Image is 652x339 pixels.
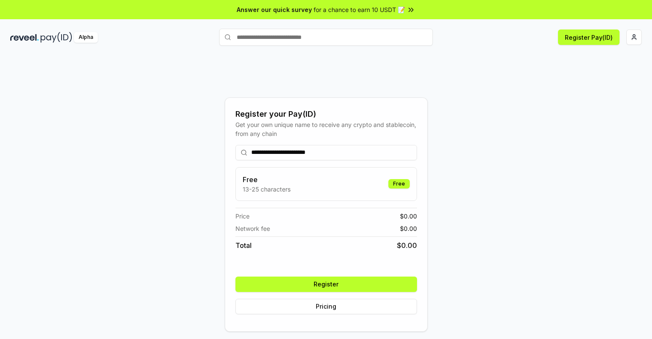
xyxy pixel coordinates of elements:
[74,32,98,43] div: Alpha
[558,29,620,45] button: Register Pay(ID)
[397,240,417,251] span: $ 0.00
[235,240,252,251] span: Total
[10,32,39,43] img: reveel_dark
[235,224,270,233] span: Network fee
[237,5,312,14] span: Answer our quick survey
[400,212,417,221] span: $ 0.00
[235,212,250,221] span: Price
[41,32,72,43] img: pay_id
[235,277,417,292] button: Register
[314,5,405,14] span: for a chance to earn 10 USDT 📝
[235,299,417,314] button: Pricing
[388,179,410,189] div: Free
[235,108,417,120] div: Register your Pay(ID)
[235,120,417,138] div: Get your own unique name to receive any crypto and stablecoin, from any chain
[400,224,417,233] span: $ 0.00
[243,185,291,194] p: 13-25 characters
[243,174,291,185] h3: Free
